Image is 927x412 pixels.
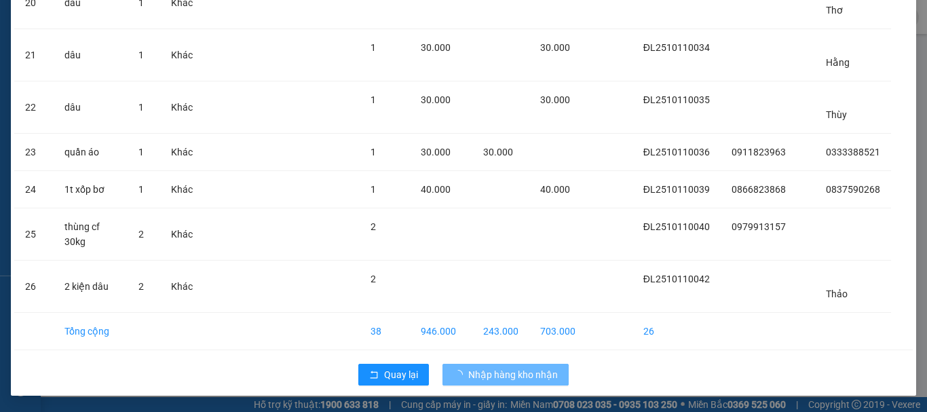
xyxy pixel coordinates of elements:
span: 1 [138,50,144,60]
td: Khác [160,29,204,81]
span: 1 [371,184,376,195]
span: ĐL2510110035 [643,94,710,105]
td: 26 [632,313,721,350]
td: 2 kiện dâu [54,261,128,313]
td: 703.000 [529,313,586,350]
td: quần áo [54,134,128,171]
td: 38 [360,313,410,350]
span: Quay lại [384,367,418,382]
span: ĐL2510110040 [643,221,710,232]
span: 0333388521 [826,147,880,157]
td: Tổng cộng [54,313,128,350]
td: Khác [160,134,204,171]
span: 1 [371,42,376,53]
span: Thùy [826,109,847,120]
td: 946.000 [410,313,472,350]
td: 22 [14,81,54,134]
span: 2 [371,274,376,284]
td: 25 [14,208,54,261]
td: Khác [160,171,204,208]
span: ĐL2510110036 [643,147,710,157]
span: 1 [138,184,144,195]
td: dâu [54,29,128,81]
span: 0911823963 [732,147,786,157]
td: 23 [14,134,54,171]
span: ĐL2510110042 [643,274,710,284]
span: 2 [371,221,376,232]
span: 30.000 [540,42,570,53]
span: 1 [138,102,144,113]
span: 30.000 [421,42,451,53]
span: 0837590268 [826,184,880,195]
span: Nhập hàng kho nhận [468,367,558,382]
span: loading [453,370,468,379]
td: 24 [14,171,54,208]
span: Hằng [826,57,850,68]
span: Thảo [826,288,848,299]
td: 1t xốp bơ [54,171,128,208]
td: 26 [14,261,54,313]
span: 30.000 [483,147,513,157]
span: 0979913157 [732,221,786,232]
span: ĐL2510110034 [643,42,710,53]
span: 40.000 [540,184,570,195]
span: 30.000 [421,147,451,157]
span: 0866823868 [732,184,786,195]
span: 30.000 [540,94,570,105]
td: dâu [54,81,128,134]
span: Thơ [826,5,843,16]
td: thùng cf 30kg [54,208,128,261]
span: ĐL2510110039 [643,184,710,195]
td: 243.000 [472,313,529,350]
button: Nhập hàng kho nhận [442,364,569,386]
span: 1 [371,94,376,105]
span: 2 [138,281,144,292]
td: Khác [160,208,204,261]
span: 2 [138,229,144,240]
span: 30.000 [421,94,451,105]
span: 1 [138,147,144,157]
button: rollbackQuay lại [358,364,429,386]
td: Khác [160,261,204,313]
span: 40.000 [421,184,451,195]
span: 1 [371,147,376,157]
td: Khác [160,81,204,134]
span: rollback [369,370,379,381]
td: 21 [14,29,54,81]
